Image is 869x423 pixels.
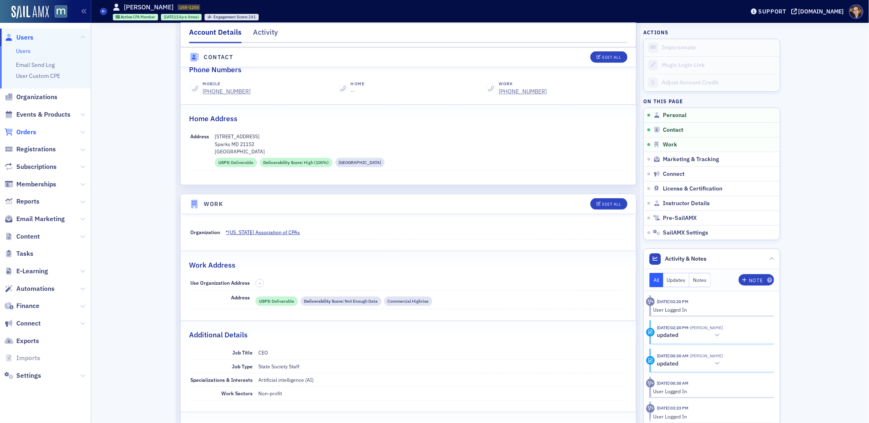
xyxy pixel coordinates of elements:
[164,14,175,20] span: [DATE]
[204,200,223,208] h4: Work
[657,325,689,330] time: 10/13/2025 02:20 PM
[55,5,67,18] img: SailAMX
[4,128,36,137] a: Orders
[643,29,669,36] h4: Actions
[190,229,220,235] span: Organization
[16,93,57,102] span: Organizations
[189,260,235,270] h2: Work Address
[351,88,355,95] span: —
[657,331,723,340] button: updated
[189,27,242,43] div: Account Details
[4,162,57,171] a: Subscriptions
[335,158,385,167] div: Residential Street
[213,15,256,20] div: 241
[4,301,40,310] a: Finance
[16,249,33,258] span: Tasks
[665,255,707,263] span: Activity & Notes
[215,140,626,148] p: Sparks MD 21152
[657,360,679,368] h5: updated
[657,332,679,339] h5: updated
[653,306,769,313] div: User Logged In
[662,79,776,86] div: Adjust Account Credit
[649,273,663,287] button: All
[16,215,65,224] span: Email Marketing
[16,197,40,206] span: Reports
[164,14,199,20] div: (14yrs 4mos)
[4,145,56,154] a: Registrations
[663,185,723,193] span: License & Certification
[232,349,253,356] span: Job Title
[205,14,259,20] div: Engagement Score: 241
[16,180,56,189] span: Memberships
[215,133,626,140] p: [STREET_ADDRESS]
[259,298,272,305] span: USPS :
[662,44,696,51] button: Impersonate
[4,337,39,345] a: Exports
[590,198,627,210] button: Edit All
[260,158,332,167] div: Deliverability Score: High (100%)
[4,197,40,206] a: Reports
[263,159,304,166] span: Deliverability Score :
[202,87,251,96] a: [PHONE_NUMBER]
[16,33,33,42] span: Users
[16,162,57,171] span: Subscriptions
[646,328,655,337] div: Update
[16,267,48,276] span: E-Learning
[657,353,689,359] time: 10/6/2025 08:38 AM
[190,133,209,140] span: Address
[791,9,847,14] button: [DOMAIN_NAME]
[11,6,49,19] img: SailAMX
[255,297,297,306] div: USPS: Deliverable
[4,180,56,189] a: Memberships
[218,159,231,166] span: USPS :
[663,156,719,163] span: Marketing & Tracking
[657,380,689,386] time: 10/6/2025 08:38 AM
[16,319,41,328] span: Connect
[653,388,769,395] div: User Logged In
[213,14,249,20] span: Engagement Score :
[749,278,763,283] div: Note
[161,14,202,20] div: 2011-05-20 00:00:00
[226,228,306,236] a: *[US_STATE] Association of CPAs
[258,376,314,383] div: Artificial intelligence (AI)
[49,5,67,19] a: View Homepage
[232,363,253,370] span: Job Type
[258,390,282,397] div: Non-profit
[4,232,40,241] a: Content
[663,112,687,119] span: Personal
[646,404,655,413] div: Activity
[4,33,33,42] a: Users
[190,376,253,383] span: Specializations & Interests
[16,47,31,55] a: Users
[202,81,251,87] div: Mobile
[16,232,40,241] span: Content
[215,158,257,167] div: USPS: Deliverable
[644,74,780,91] a: Adjust Account Credit
[16,72,60,80] a: User Custom CPE
[643,97,780,105] h4: On this page
[259,281,261,286] span: –
[4,284,55,293] a: Automations
[16,110,70,119] span: Events & Products
[189,330,248,340] h2: Additional Details
[113,14,158,20] div: Active: Active: CPA Member
[133,14,155,20] span: CPA Member
[499,87,547,96] a: [PHONE_NUMBER]
[121,14,133,20] span: Active
[663,273,690,287] button: Updates
[4,354,40,363] a: Imports
[799,8,844,15] div: [DOMAIN_NAME]
[351,81,365,87] div: Home
[657,405,689,411] time: 9/29/2025 03:23 PM
[116,14,156,20] a: Active CPA Member
[646,297,655,306] div: Activity
[663,215,697,222] span: Pre-SailAMX
[657,359,723,368] button: updated
[758,8,786,15] div: Support
[739,274,774,286] button: Note
[4,249,33,258] a: Tasks
[663,141,678,148] span: Work
[4,319,41,328] a: Connect
[16,371,41,380] span: Settings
